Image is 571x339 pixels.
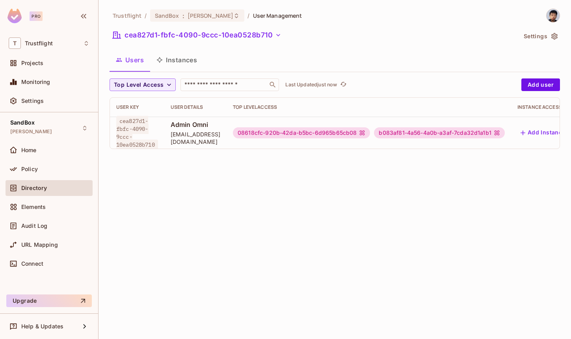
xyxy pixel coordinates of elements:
span: Connect [21,261,43,267]
div: Pro [30,11,43,21]
button: Add user [521,78,560,91]
div: User Key [116,104,158,110]
span: URL Mapping [21,242,58,248]
span: : [182,13,185,19]
span: Settings [21,98,44,104]
span: Audit Log [21,223,47,229]
p: Last Updated just now [285,82,337,88]
span: the active workspace [113,12,141,19]
span: Help & Updates [21,323,63,330]
span: Elements [21,204,46,210]
span: cea827d1-fbfc-4090-9ccc-10ea0528b710 [116,116,158,150]
span: Home [21,147,37,153]
span: SandBox [155,12,179,19]
span: Admin Omni [171,120,220,129]
button: Instances [150,50,203,70]
span: [EMAIL_ADDRESS][DOMAIN_NAME] [171,130,220,145]
img: SReyMgAAAABJRU5ErkJggg== [7,9,22,23]
img: Alexander Ip [547,9,560,22]
span: Monitoring [21,79,50,85]
div: 08618cfc-920b-42da-b5bc-6d965b65cb08 [233,127,370,138]
button: Settings [521,30,560,43]
span: Top Level Access [114,80,164,90]
span: Policy [21,166,38,172]
span: Projects [21,60,43,66]
span: refresh [340,81,347,89]
li: / [145,12,147,19]
span: User Management [253,12,302,19]
button: Top Level Access [110,78,176,91]
button: cea827d1-fbfc-4090-9ccc-10ea0528b710 [110,29,285,41]
div: b083af81-4a56-4a0b-a3af-7cda32d1a1b1 [374,127,504,138]
button: Users [110,50,150,70]
span: T [9,37,21,49]
button: refresh [339,80,348,89]
span: Workspace: Trustflight [25,40,53,47]
li: / [247,12,249,19]
div: Top Level Access [233,104,505,110]
span: Click to refresh data [337,80,348,89]
span: [PERSON_NAME] [188,12,234,19]
button: Upgrade [6,294,92,307]
div: User Details [171,104,220,110]
span: Directory [21,185,47,191]
span: [PERSON_NAME] [10,129,52,135]
span: SandBox [10,119,35,126]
